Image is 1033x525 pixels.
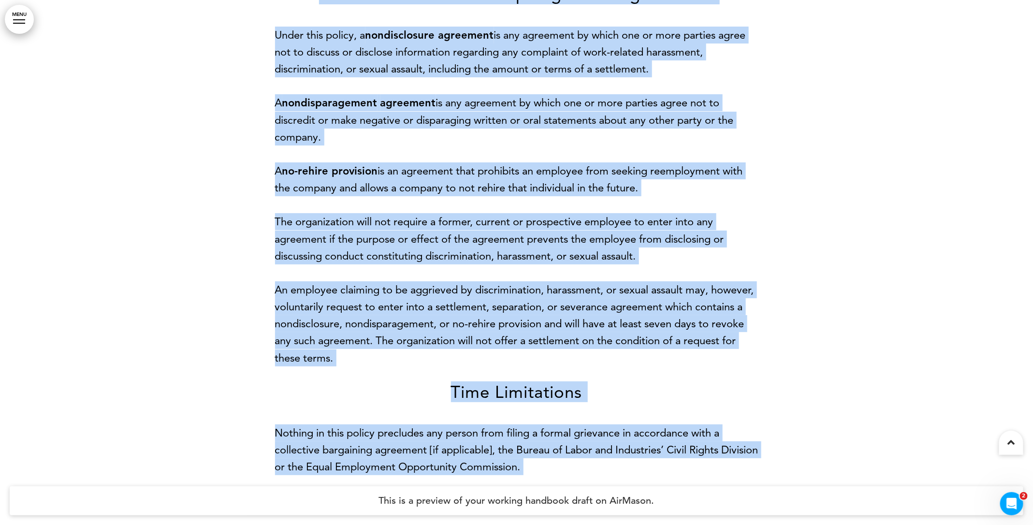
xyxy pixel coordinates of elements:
iframe: Intercom live chat [1000,492,1023,515]
strong: nondisclosure agreement [365,29,494,42]
strong: no-rehire provision [282,164,378,177]
p: An employee claiming to be aggrieved by discrimination, harassment, or sexual assault may, howeve... [275,281,758,366]
a: MENU [5,5,34,34]
strong: nondisparagement [282,96,378,109]
h4: Time Limitations [275,383,758,400]
p: The organization will not require a former, current or prospective employee to enter into any agr... [275,213,758,264]
p: Nothing in this policy precludes any person from filing a formal grievance in accordance with a c... [275,424,758,476]
p: Under this policy, a is any agreement by which one or more parties agree not to discuss or disclo... [275,27,758,78]
p: A is an agreement that prohibits an employee from seeking reemployment with the company and allow... [275,162,758,196]
span: 2 [1020,492,1028,500]
p: A is any agreement by which one or more parties agree not to discredit or make negative or dispar... [275,94,758,146]
h4: This is a preview of your working handbook draft on AirMason. [10,486,1023,515]
strong: agreement [380,96,436,109]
